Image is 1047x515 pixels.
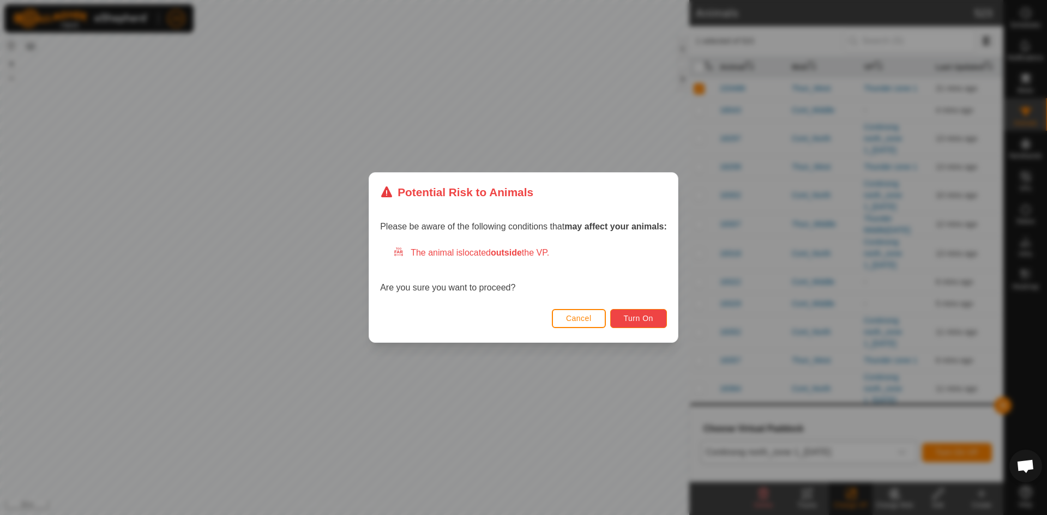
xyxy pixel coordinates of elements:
button: Cancel [552,309,606,328]
div: Open chat [1009,450,1042,482]
span: Turn On [624,314,653,323]
div: Potential Risk to Animals [380,184,533,201]
div: Are you sure you want to proceed? [380,246,667,294]
strong: may affect your animals: [564,222,667,231]
div: The animal is [393,246,667,259]
span: located the VP. [462,248,549,257]
button: Turn On [610,309,667,328]
span: Cancel [566,314,592,323]
strong: outside [491,248,522,257]
span: Please be aware of the following conditions that [380,222,667,231]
